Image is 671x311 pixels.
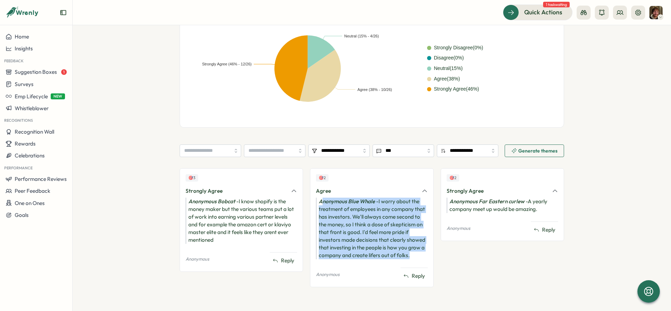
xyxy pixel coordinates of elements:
span: Home [15,33,29,40]
div: - A yearly company meet up would be amazing. [447,198,558,213]
button: Reply [531,225,558,235]
span: Emp Lifecycle [15,93,48,100]
div: Strongly Agree [447,187,548,195]
span: Reply [281,257,294,264]
span: Celebrations [15,152,45,159]
div: Strongly Agree [186,187,287,195]
span: Whistleblower [15,105,49,112]
span: 1 task waiting [543,2,570,7]
div: - I worry about the treatment of employees in any company that has investors. We'll always come s... [316,198,427,259]
div: Strongly Agree ( 46 %) [434,85,479,93]
span: Generate themes [518,148,557,153]
span: Quick Actions [524,8,562,17]
div: Agree ( 38 %) [434,75,460,83]
div: Upvotes [316,174,329,182]
span: NEW [51,93,65,99]
text: Agree (38% - 10/26) [358,87,392,92]
button: Reply [401,271,428,281]
span: 1 [61,69,67,75]
span: Peer Feedback [15,188,50,194]
p: Anonymous [186,256,209,262]
div: Disagree ( 0 %) [434,54,464,62]
span: Reply [542,226,555,234]
img: Nick Lacasse [649,6,663,19]
div: Upvotes [186,174,198,182]
span: Insights [15,45,33,52]
div: - I know shopify is the money maker but the various teams put a lot of work into earning various ... [186,198,297,244]
span: Surveys [15,81,34,87]
i: Anonymous Blue Whale [319,198,375,205]
div: Agree [316,187,417,195]
span: One on Ones [15,200,45,206]
span: Suggestion Boxes [15,69,57,75]
p: Anonymous [316,271,340,278]
p: Anonymous [447,225,470,232]
text: Strongly Agree (46% - 12/26) [202,62,252,66]
div: Strongly Disagree ( 0 %) [434,44,483,52]
span: Recognition Wall [15,128,54,135]
i: Anonymous Bobcat [188,198,235,205]
button: Quick Actions [503,5,572,20]
i: Anonymous Far Eastern curlew [449,198,525,205]
span: Goals [15,212,29,218]
span: Reply [412,272,425,280]
button: Reply [270,255,297,266]
div: Upvotes [447,174,459,182]
span: Performance Reviews [15,176,67,182]
button: Generate themes [505,144,564,157]
text: Neutral (15% - 4/26) [344,34,379,38]
span: Rewards [15,140,36,147]
div: Neutral ( 15 %) [434,65,463,72]
button: Expand sidebar [60,9,67,16]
